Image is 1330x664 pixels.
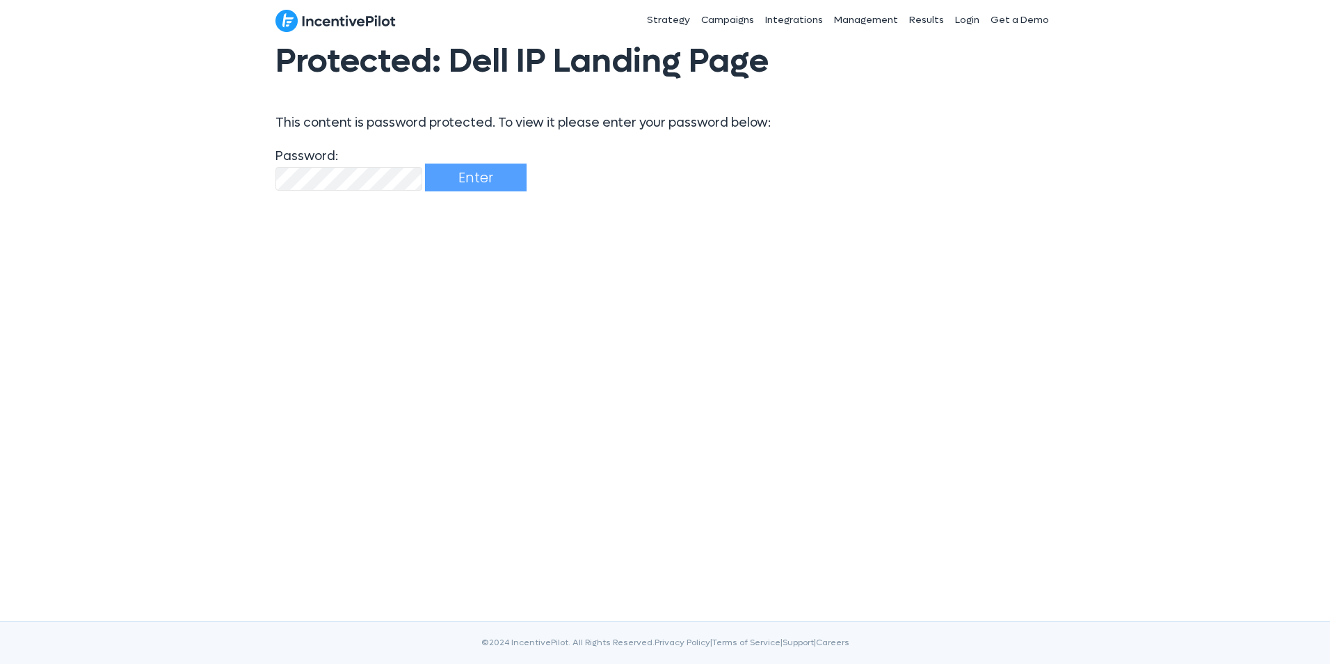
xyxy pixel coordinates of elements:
nav: Header Menu [545,3,1055,38]
a: Results [904,3,950,38]
a: Login [950,3,985,38]
a: Careers [816,637,849,648]
a: Campaigns [696,3,760,38]
a: Privacy Policy [655,637,710,648]
p: This content is password protected. To view it please enter your password below: [275,112,1055,134]
a: Management [828,3,904,38]
div: ©2024 IncentivePilot. All Rights Reserved. | | | [275,635,1055,664]
h1: Protected: Dell IP Landing Page [275,28,1055,95]
a: Get a Demo [985,3,1055,38]
label: Password: [275,145,422,191]
a: Terms of Service [712,637,780,648]
a: Integrations [760,3,828,38]
img: IncentivePilot [275,9,396,33]
input: Password: [275,167,422,191]
input: Enter [425,164,527,191]
a: Support [783,637,814,648]
a: Strategy [641,3,696,38]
